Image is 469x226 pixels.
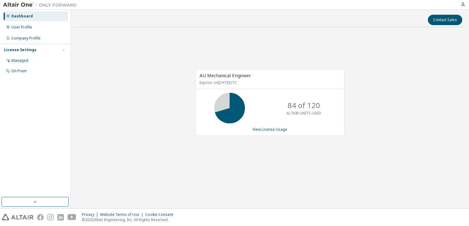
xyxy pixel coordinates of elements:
[3,2,80,8] img: Altair One
[11,25,32,30] div: User Profile
[82,217,177,222] p: © 2025 Altair Engineering, Inc. All Rights Reserved.
[4,47,37,52] div: License Settings
[11,58,28,63] div: Managed
[288,100,320,111] p: 84 of 120
[253,127,287,132] a: View License Usage
[145,212,177,217] div: Cookie Consent
[100,212,145,217] div: Website Terms of Use
[11,69,27,73] div: On Prem
[47,214,54,220] img: instagram.svg
[200,80,339,85] p: Expires on [DATE] UTC
[200,72,251,78] span: AU Mechanical Engineer
[286,111,321,116] p: ALTAIR UNITS USED
[57,214,64,220] img: linkedin.svg
[68,214,76,220] img: youtube.svg
[428,15,462,25] button: Contact Sales
[2,214,33,220] img: altair_logo.svg
[82,212,100,217] div: Privacy
[11,14,33,19] div: Dashboard
[11,36,41,41] div: Company Profile
[37,214,44,220] img: facebook.svg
